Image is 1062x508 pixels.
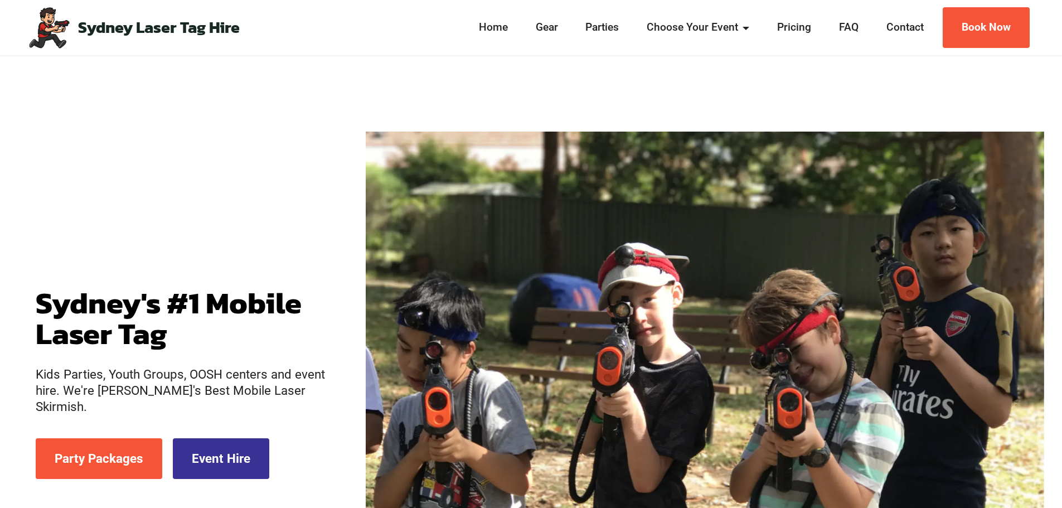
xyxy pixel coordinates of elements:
[644,20,753,36] a: Choose Your Event
[173,438,269,479] a: Event Hire
[583,20,623,36] a: Parties
[78,20,240,36] a: Sydney Laser Tag Hire
[883,20,927,36] a: Contact
[36,366,330,415] p: Kids Parties, Youth Groups, OOSH centers and event hire. We're [PERSON_NAME]'s Best Mobile Laser ...
[836,20,862,36] a: FAQ
[27,6,71,49] img: Mobile Laser Tag Parties Sydney
[36,280,302,355] strong: Sydney's #1 Mobile Laser Tag
[774,20,814,36] a: Pricing
[476,20,511,36] a: Home
[943,7,1030,48] a: Book Now
[36,438,162,479] a: Party Packages
[532,20,561,36] a: Gear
